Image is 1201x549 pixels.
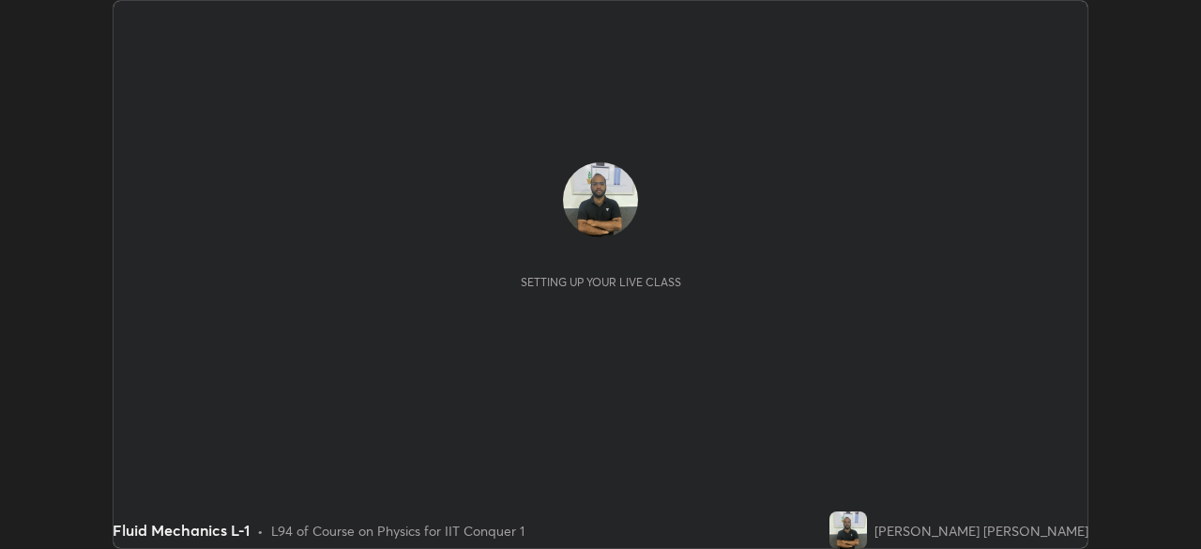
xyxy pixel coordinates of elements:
div: [PERSON_NAME] [PERSON_NAME] [874,521,1088,541]
div: Fluid Mechanics L-1 [113,519,250,541]
div: • [257,521,264,541]
div: L94 of Course on Physics for IIT Conquer 1 [271,521,524,541]
div: Setting up your live class [521,275,681,289]
img: e04d73a994264d18b7f449a5a63260c4.jpg [563,162,638,237]
img: e04d73a994264d18b7f449a5a63260c4.jpg [829,511,867,549]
